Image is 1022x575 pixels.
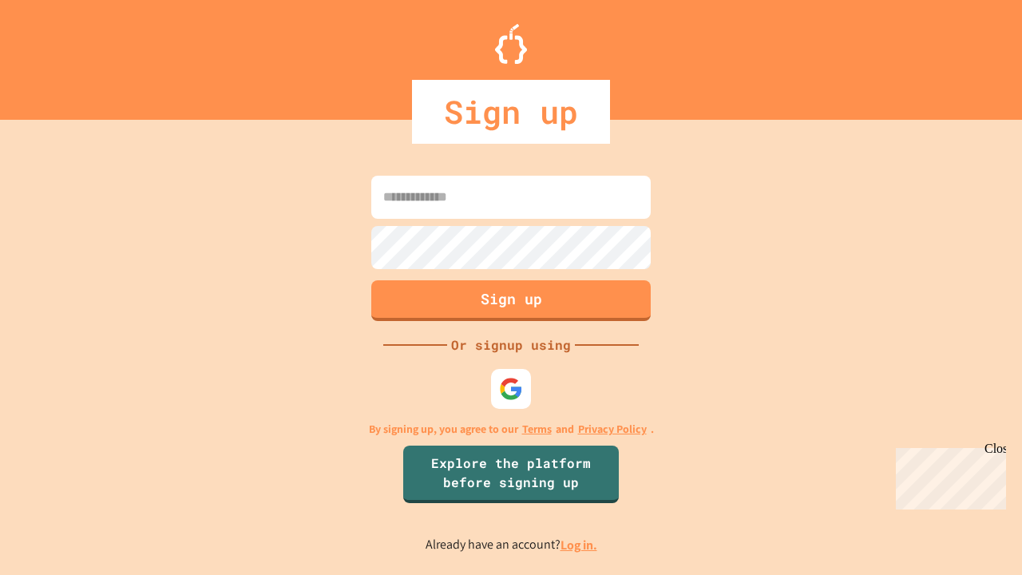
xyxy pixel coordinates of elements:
iframe: chat widget [955,511,1006,559]
img: Logo.svg [495,24,527,64]
a: Explore the platform before signing up [403,446,619,503]
a: Privacy Policy [578,421,647,438]
p: Already have an account? [426,535,597,555]
p: By signing up, you agree to our and . [369,421,654,438]
div: Sign up [412,80,610,144]
a: Log in. [561,537,597,553]
img: google-icon.svg [499,377,523,401]
a: Terms [522,421,552,438]
div: Chat with us now!Close [6,6,110,101]
iframe: chat widget [889,442,1006,510]
div: Or signup using [447,335,575,355]
button: Sign up [371,280,651,321]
